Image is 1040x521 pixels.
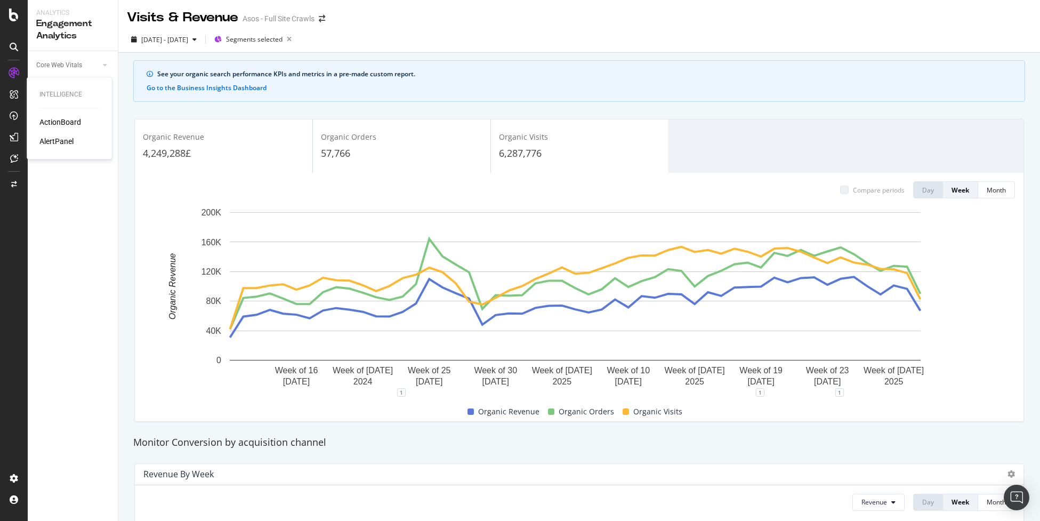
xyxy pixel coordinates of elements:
[127,31,201,48] button: [DATE] - [DATE]
[747,377,774,386] text: [DATE]
[861,498,887,507] span: Revenue
[321,147,350,159] span: 57,766
[319,15,325,22] div: arrow-right-arrow-left
[147,83,267,93] button: Go to the Business Insights Dashboard
[922,498,934,507] div: Day
[665,366,725,375] text: Week of [DATE]
[353,377,373,386] text: 2024
[397,388,406,397] div: 1
[143,147,191,159] span: 4,249,288£
[408,366,451,375] text: Week of 25
[943,181,978,198] button: Week
[952,498,969,507] div: Week
[39,90,99,99] div: Intelligence
[333,366,393,375] text: Week of [DATE]
[157,69,1012,79] div: See your organic search performance KPIs and metrics in a pre-made custom report.
[852,494,905,511] button: Revenue
[607,366,650,375] text: Week of 10
[853,186,905,195] div: Compare periods
[141,35,188,44] span: [DATE] - [DATE]
[283,377,310,386] text: [DATE]
[39,136,74,147] a: AlertPanel
[321,132,376,142] span: Organic Orders
[814,377,841,386] text: [DATE]
[1004,485,1029,510] div: Open Intercom Messenger
[499,147,542,159] span: 6,287,776
[216,356,221,365] text: 0
[913,494,943,511] button: Day
[739,366,783,375] text: Week of 19
[201,208,222,217] text: 200K
[685,377,704,386] text: 2025
[922,186,934,195] div: Day
[884,377,904,386] text: 2025
[633,405,682,418] span: Organic Visits
[127,9,238,27] div: Visits & Revenue
[913,181,943,198] button: Day
[416,377,442,386] text: [DATE]
[499,132,548,142] span: Organic Visits
[978,181,1015,198] button: Month
[206,326,222,335] text: 40K
[864,366,924,375] text: Week of [DATE]
[559,405,614,418] span: Organic Orders
[532,366,592,375] text: Week of [DATE]
[36,18,109,42] div: Engagement Analytics
[143,132,204,142] span: Organic Revenue
[201,238,222,247] text: 160K
[168,253,177,320] text: Organic Revenue
[474,366,517,375] text: Week of 30
[36,75,110,86] a: Visits & Revenue
[226,35,283,44] span: Segments selected
[36,9,109,18] div: Analytics
[615,377,642,386] text: [DATE]
[210,31,296,48] button: Segments selected
[128,436,1030,450] div: Monitor Conversion by acquisition channel
[39,117,81,127] a: ActionBoard
[206,297,222,306] text: 80K
[36,60,82,71] div: Core Web Vitals
[36,60,100,71] a: Core Web Vitals
[978,494,1015,511] button: Month
[201,267,222,276] text: 120K
[806,366,849,375] text: Week of 23
[478,405,539,418] span: Organic Revenue
[552,377,571,386] text: 2025
[943,494,978,511] button: Week
[835,388,844,397] div: 1
[143,207,1007,392] svg: A chart.
[987,498,1006,507] div: Month
[482,377,509,386] text: [DATE]
[143,469,214,479] div: Revenue by Week
[243,13,315,24] div: Asos - Full Site Crawls
[133,60,1025,102] div: info banner
[952,186,969,195] div: Week
[275,366,318,375] text: Week of 16
[756,388,764,397] div: 1
[987,186,1006,195] div: Month
[36,75,84,86] div: Visits & Revenue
